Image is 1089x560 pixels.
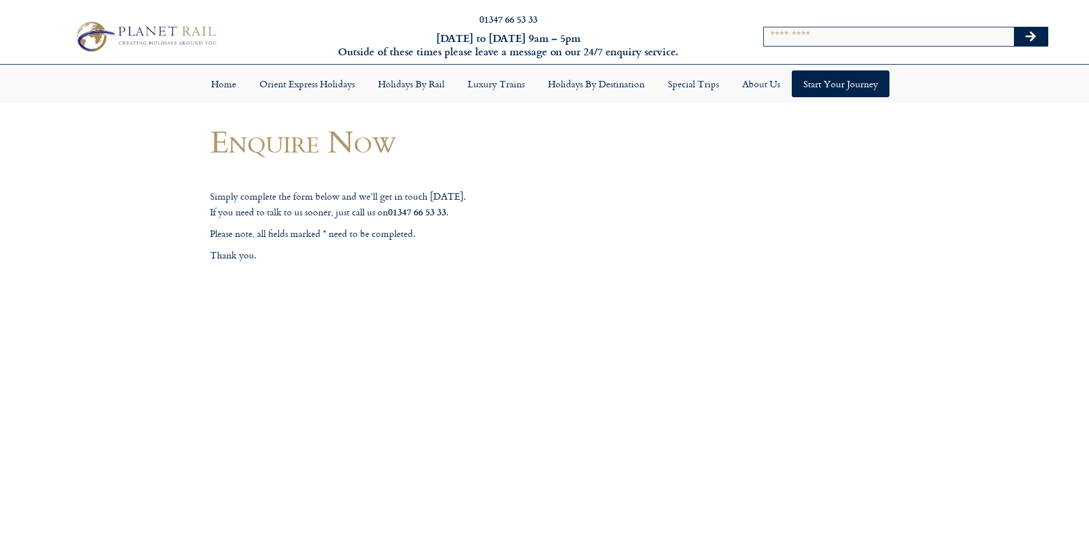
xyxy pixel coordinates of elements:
a: About Us [731,70,792,97]
p: Simply complete the form below and we’ll get in touch [DATE]. If you need to talk to us sooner, j... [210,189,646,219]
a: Luxury Trains [456,70,536,97]
strong: 01347 66 53 33 [388,205,446,218]
p: Please note, all fields marked * need to be completed. [210,226,646,242]
a: 01347 66 53 33 [479,12,538,26]
img: Planet Rail Train Holidays Logo [70,18,220,55]
a: Home [200,70,248,97]
nav: Menu [6,70,1083,97]
button: Search [1014,27,1048,46]
a: Special Trips [656,70,731,97]
a: Orient Express Holidays [248,70,366,97]
a: Holidays by Rail [366,70,456,97]
h1: Enquire Now [210,124,646,158]
a: Start your Journey [792,70,889,97]
a: Holidays by Destination [536,70,656,97]
h6: [DATE] to [DATE] 9am – 5pm Outside of these times please leave a message on our 24/7 enquiry serv... [293,31,723,59]
p: Thank you. [210,248,646,263]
